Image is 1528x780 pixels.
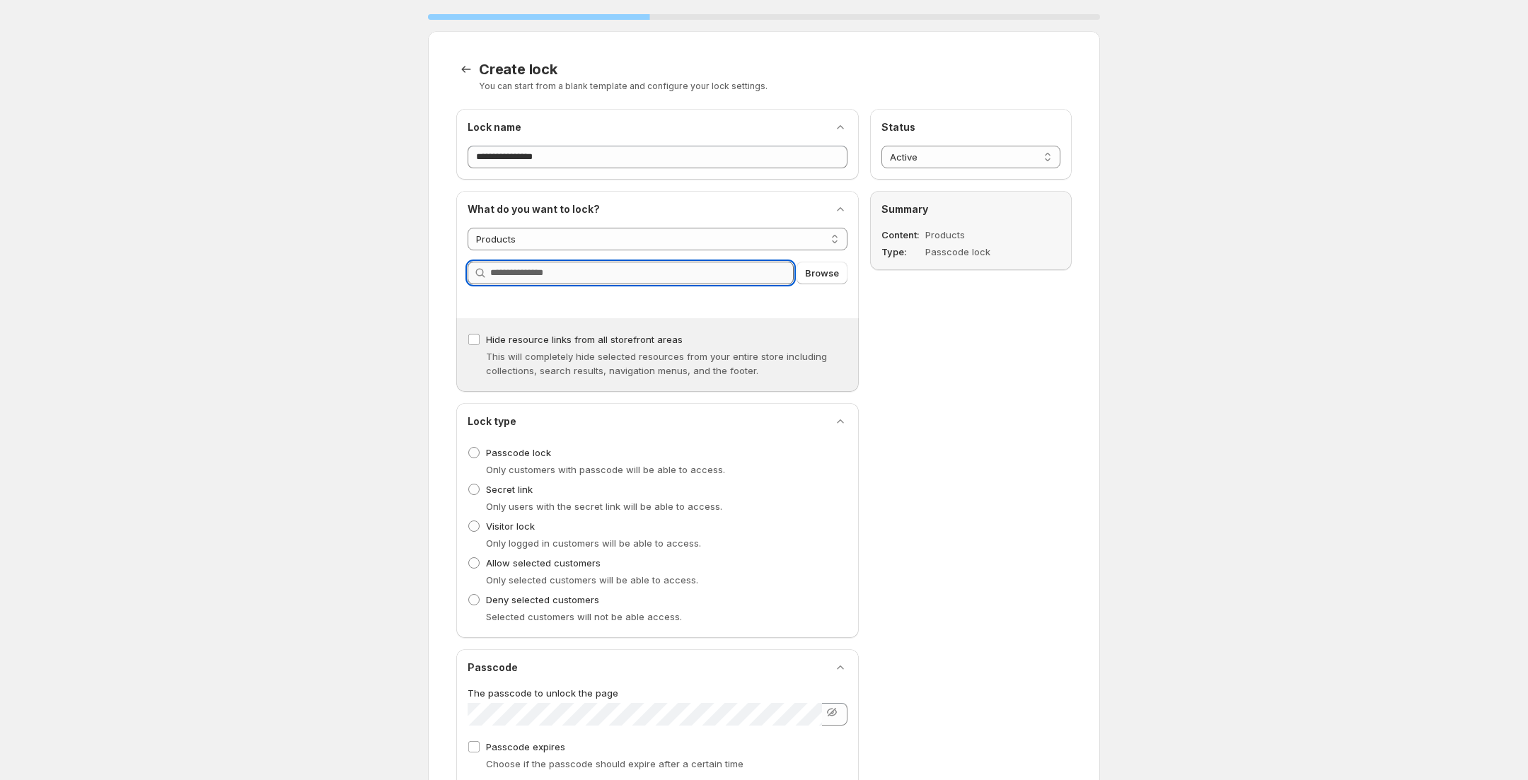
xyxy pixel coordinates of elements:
[925,245,1024,259] dd: Passcode lock
[479,81,1072,92] p: You can start from a blank template and configure your lock settings.
[486,574,698,586] span: Only selected customers will be able to access.
[486,464,725,475] span: Only customers with passcode will be able to access.
[468,414,516,429] h2: Lock type
[468,660,518,675] h2: Passcode
[486,611,682,622] span: Selected customers will not be able access.
[486,758,743,769] span: Choose if the passcode should expire after a certain time
[925,228,1024,242] dd: Products
[486,537,701,549] span: Only logged in customers will be able to access.
[468,202,600,216] h2: What do you want to lock?
[468,687,618,699] span: The passcode to unlock the page
[486,447,551,458] span: Passcode lock
[881,120,1060,134] h2: Status
[486,741,565,752] span: Passcode expires
[881,245,922,259] dt: Type:
[881,228,922,242] dt: Content:
[805,266,839,280] span: Browse
[479,61,557,78] span: Create lock
[456,59,476,79] button: Back to templates
[486,484,533,495] span: Secret link
[468,120,521,134] h2: Lock name
[486,501,722,512] span: Only users with the secret link will be able to access.
[486,557,601,569] span: Allow selected customers
[881,202,1060,216] h2: Summary
[486,594,599,605] span: Deny selected customers
[486,351,827,376] span: This will completely hide selected resources from your entire store including collections, search...
[797,262,847,284] button: Browse
[486,520,535,532] span: Visitor lock
[486,334,683,345] span: Hide resource links from all storefront areas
